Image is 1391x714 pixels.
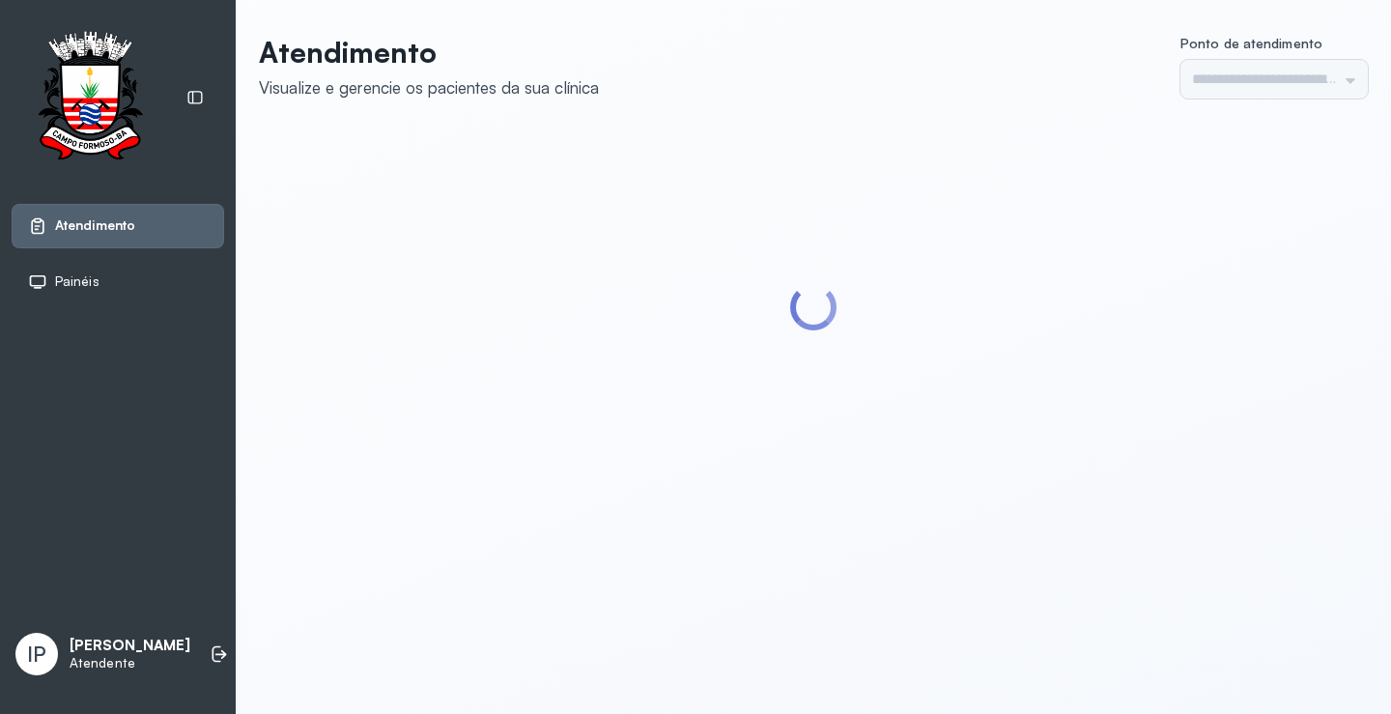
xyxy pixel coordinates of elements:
[259,77,599,98] div: Visualize e gerencie os pacientes da sua clínica
[55,273,99,290] span: Painéis
[259,35,599,70] p: Atendimento
[1180,35,1322,51] span: Ponto de atendimento
[20,31,159,165] img: Logotipo do estabelecimento
[70,655,190,671] p: Atendente
[28,216,208,236] a: Atendimento
[55,217,135,234] span: Atendimento
[70,637,190,655] p: [PERSON_NAME]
